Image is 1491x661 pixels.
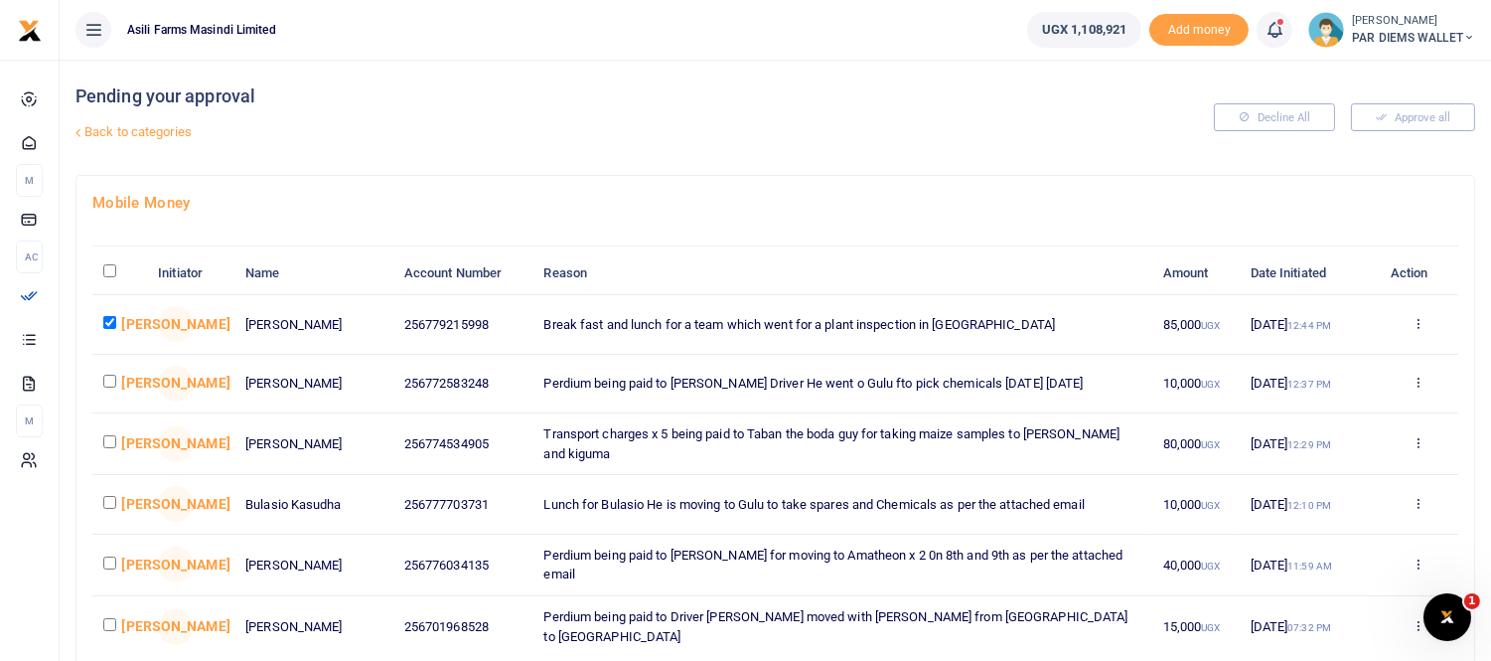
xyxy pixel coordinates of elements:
[158,306,194,342] span: Joeslyne Abesiga
[1149,14,1249,47] span: Add money
[1308,12,1475,48] a: profile-user [PERSON_NAME] PAR DIEMS WALLET
[234,475,393,534] td: Bulasio Kasudha
[1201,439,1220,450] small: UGX
[234,252,393,295] th: Name: activate to sort column ascending
[393,413,533,475] td: 256774534905
[158,366,194,402] span: Joeslyne Abesiga
[1151,535,1239,596] td: 40,000
[393,252,533,295] th: Account Number: activate to sort column ascending
[158,426,194,462] span: Joeslyne Abesiga
[1239,475,1379,534] td: [DATE]
[16,241,43,273] li: Ac
[158,547,194,582] span: Joeslyne Abesiga
[1287,379,1331,390] small: 12:37 PM
[1287,320,1331,331] small: 12:44 PM
[16,164,43,197] li: M
[1151,596,1239,657] td: 15,000
[1352,13,1475,30] small: [PERSON_NAME]
[1352,29,1475,47] span: PAR DIEMS WALLET
[158,609,194,645] span: Joeslyne Abesiga
[393,475,533,534] td: 256777703731
[234,596,393,657] td: [PERSON_NAME]
[158,486,194,522] span: Joeslyne Abesiga
[234,535,393,596] td: [PERSON_NAME]
[532,535,1151,596] td: Perdium being paid to [PERSON_NAME] for moving to Amatheon x 2 0n 8th and 9th as per the attached...
[92,192,1458,214] h4: Mobile Money
[234,413,393,475] td: [PERSON_NAME]
[393,535,533,596] td: 256776034135
[532,295,1151,354] td: Break fast and lunch for a team which went for a plant inspection in [GEOGRAPHIC_DATA]
[1027,12,1141,48] a: UGX 1,108,921
[1239,252,1379,295] th: Date Initiated: activate to sort column ascending
[532,596,1151,657] td: Perdium being paid to Driver [PERSON_NAME] moved with [PERSON_NAME] from [GEOGRAPHIC_DATA] to [GE...
[532,355,1151,413] td: Perdium being paid to [PERSON_NAME] Driver He went o Gulu fto pick chemicals [DATE] [DATE]
[1287,622,1331,633] small: 07:32 PM
[75,85,1003,107] h4: Pending your approval
[1464,593,1480,609] span: 1
[1151,295,1239,354] td: 85,000
[1201,561,1220,572] small: UGX
[92,252,147,295] th: : activate to sort column descending
[1151,355,1239,413] td: 10,000
[1151,413,1239,475] td: 80,000
[1201,320,1220,331] small: UGX
[1287,439,1331,450] small: 12:29 PM
[18,19,42,43] img: logo-small
[1201,622,1220,633] small: UGX
[18,22,42,37] a: logo-small logo-large logo-large
[1201,379,1220,390] small: UGX
[1239,596,1379,657] td: [DATE]
[234,295,393,354] td: [PERSON_NAME]
[1308,12,1344,48] img: profile-user
[71,115,1003,149] a: Back to categories
[532,413,1151,475] td: Transport charges x 5 being paid to Taban the boda guy for taking maize samples to [PERSON_NAME] ...
[1239,295,1379,354] td: [DATE]
[1239,413,1379,475] td: [DATE]
[1379,252,1458,295] th: Action: activate to sort column ascending
[1287,500,1331,511] small: 12:10 PM
[1201,500,1220,511] small: UGX
[532,475,1151,534] td: Lunch for Bulasio He is moving to Gulu to take spares and Chemicals as per the attached email
[1019,12,1149,48] li: Wallet ballance
[1287,561,1332,572] small: 11:59 AM
[1042,20,1126,40] span: UGX 1,108,921
[1423,593,1471,641] iframe: Intercom live chat
[234,355,393,413] td: [PERSON_NAME]
[1239,355,1379,413] td: [DATE]
[1151,252,1239,295] th: Amount: activate to sort column ascending
[1239,535,1379,596] td: [DATE]
[1151,475,1239,534] td: 10,000
[1149,14,1249,47] li: Toup your wallet
[393,355,533,413] td: 256772583248
[16,405,43,437] li: M
[147,252,234,295] th: Initiator: activate to sort column ascending
[393,295,533,354] td: 256779215998
[532,252,1151,295] th: Reason: activate to sort column ascending
[393,596,533,657] td: 256701968528
[119,21,284,39] span: Asili Farms Masindi Limited
[1149,21,1249,36] a: Add money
